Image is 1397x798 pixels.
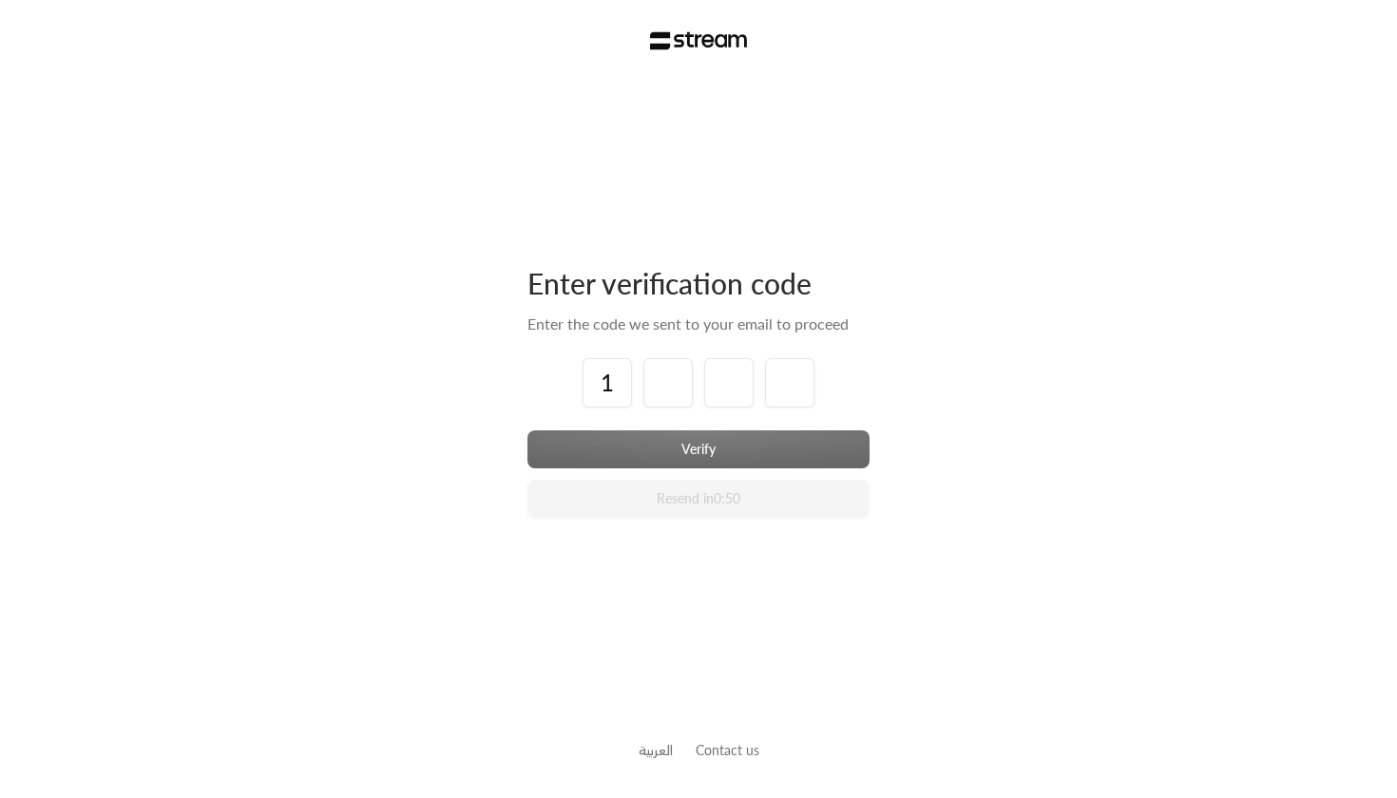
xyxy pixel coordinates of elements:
div: Enter verification code [527,265,870,301]
div: Enter the code we sent to your email to proceed [527,313,870,335]
img: Stream Logo [650,31,748,50]
a: العربية [639,732,673,768]
button: Contact us [696,740,759,760]
a: Contact us [696,742,759,758]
